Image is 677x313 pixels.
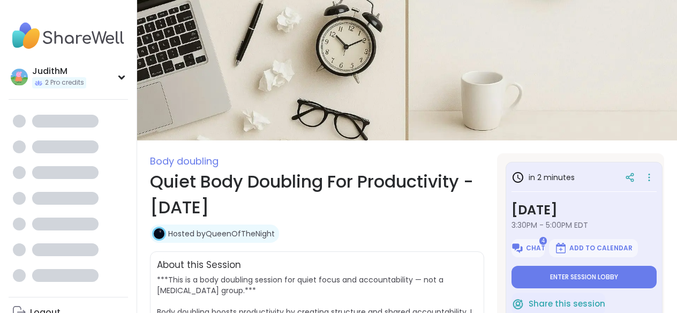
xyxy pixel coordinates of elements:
[150,154,219,168] span: Body doubling
[9,17,128,55] img: ShareWell Nav Logo
[11,69,28,86] img: JudithM
[511,242,524,255] img: ShareWell Logomark
[554,242,567,255] img: ShareWell Logomark
[45,78,84,87] span: 2 Pro credits
[511,220,657,230] span: 3:30PM - 5:00PM EDT
[526,244,545,252] span: Chat
[539,237,547,245] span: 4
[511,200,657,220] h3: [DATE]
[154,228,164,239] img: QueenOfTheNight
[32,65,86,77] div: JudithM
[150,169,484,220] h1: Quiet Body Doubling For Productivity - [DATE]
[511,171,575,184] h3: in 2 minutes
[569,244,633,252] span: Add to Calendar
[511,239,545,257] button: Chat
[511,297,524,310] img: ShareWell Logomark
[157,258,241,272] h2: About this Session
[549,239,638,257] button: Add to Calendar
[511,266,657,288] button: Enter session lobby
[529,298,605,310] span: Share this session
[550,273,618,281] span: Enter session lobby
[168,228,275,239] a: Hosted byQueenOfTheNight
